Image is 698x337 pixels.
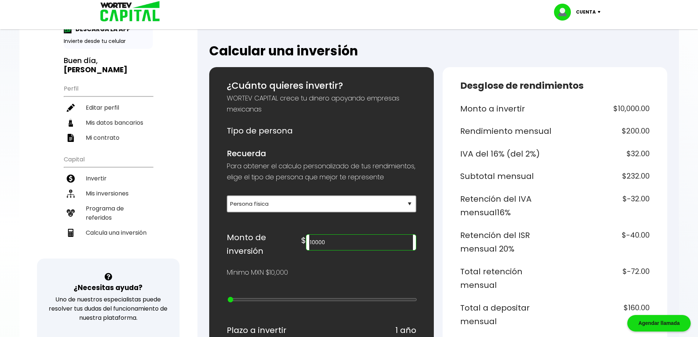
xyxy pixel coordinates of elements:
[67,104,75,112] img: editar-icon.952d3147.svg
[67,175,75,183] img: invertir-icon.b3b967d7.svg
[64,56,153,74] h3: Buen día,
[460,169,552,183] h6: Subtotal mensual
[460,265,552,292] h6: Total retención mensual
[558,147,650,161] h6: $32.00
[596,11,606,13] img: icon-down
[64,151,153,259] ul: Capital
[64,100,153,115] a: Editar perfil
[460,79,650,93] h5: Desglose de rendimientos
[64,186,153,201] a: Mis inversiones
[227,79,416,93] h5: ¿Cuánto quieres invertir?
[64,201,153,225] a: Programa de referidos
[460,102,552,116] h6: Monto a invertir
[74,282,143,293] h3: ¿Necesitas ayuda?
[67,134,75,142] img: contrato-icon.f2db500c.svg
[558,169,650,183] h6: $232.00
[64,130,153,145] a: Mi contrato
[227,161,416,183] p: Para obtener el calculo personalizado de tus rendimientos, elige el tipo de persona que mejor te ...
[576,7,596,18] p: Cuenta
[64,115,153,130] a: Mis datos bancarios
[460,147,552,161] h6: IVA del 16% (del 2%)
[67,229,75,237] img: calculadora-icon.17d418c4.svg
[460,301,552,329] h6: Total a depositar mensual
[460,124,552,138] h6: Rendimiento mensual
[64,225,153,240] a: Calcula una inversión
[627,315,691,331] div: Agendar llamada
[227,267,288,278] p: Mínimo MXN $10,000
[227,231,302,258] h6: Monto de inversión
[558,301,650,329] h6: $160.00
[227,147,416,161] h6: Recuerda
[67,209,75,217] img: recomiendanos-icon.9b8e9327.svg
[554,4,576,21] img: profile-image
[558,228,650,256] h6: $-40.00
[558,265,650,292] h6: $-72.00
[64,65,128,75] b: [PERSON_NAME]
[460,228,552,256] h6: Retención del ISR mensual 20%
[67,119,75,127] img: datos-icon.10cf9172.svg
[460,192,552,220] h6: Retención del IVA mensual 16%
[67,190,75,198] img: inversiones-icon.6695dc30.svg
[301,234,306,248] h6: $
[558,124,650,138] h6: $200.00
[209,44,667,58] h2: Calcular una inversión
[227,93,416,115] p: WORTEV CAPITAL crece tu dinero apoyando empresas mexicanas
[64,171,153,186] a: Invertir
[64,37,153,45] p: Invierte desde tu celular
[47,295,170,322] p: Uno de nuestros especialistas puede resolver tus dudas del funcionamiento de nuestra plataforma.
[558,192,650,220] h6: $-32.00
[227,124,416,138] h6: Tipo de persona
[558,102,650,116] h6: $10,000.00
[64,80,153,145] ul: Perfil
